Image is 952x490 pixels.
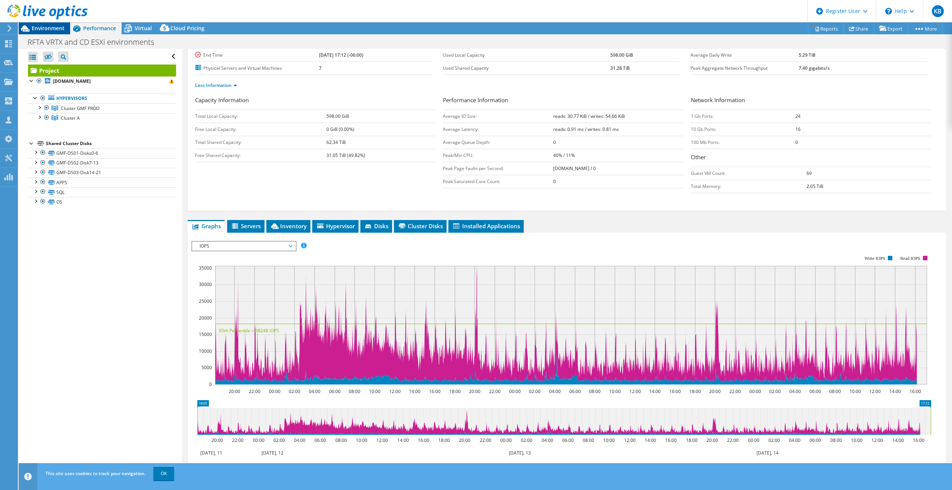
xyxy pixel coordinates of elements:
td: 10 Gb Ports: [691,123,795,136]
td: Free Shared Capacity: [195,149,326,162]
span: Graphs [191,222,221,230]
td: Guest VM Count: [691,167,807,180]
td: Total Local Capacity: [195,110,326,123]
span: Cluster GMF PROD [61,105,100,111]
a: Hypervisors [28,94,176,103]
span: Hypervisor [316,222,355,230]
span: Disks [364,222,388,230]
span: Inventory [270,222,307,230]
h3: Performance Information [443,96,683,106]
text: 14:00 [408,388,420,395]
text: 10:00 [369,388,380,395]
b: 0 [553,178,556,185]
b: 0 [553,139,556,145]
text: 20:00 [458,437,470,443]
a: Share [843,23,874,34]
text: 16:00 [417,437,429,443]
text: 06:00 [329,388,340,395]
text: 16:00 [912,437,924,443]
text: 02:00 [769,388,780,395]
text: 04:00 [541,437,553,443]
b: 598.00 GiB [610,52,633,58]
td: Average Queue Depth: [443,136,553,149]
b: 69 [807,170,812,176]
a: Cluster GMF PROD [28,103,176,113]
text: 16:00 [909,388,921,395]
text: 20000 [199,315,212,321]
b: 2.05 TiB [807,183,823,189]
text: 00:00 [509,388,520,395]
a: GMF-DS03-Disk14-21 [28,168,176,178]
svg: \n [885,8,892,15]
text: 35000 [199,265,212,271]
a: GMF-DS02-Disk7-13 [28,158,176,168]
td: Total Memory: [691,180,807,193]
text: 14:00 [397,437,408,443]
text: 04:00 [294,437,305,443]
a: Export [874,23,908,34]
text: 06:00 [562,437,573,443]
text: 08:00 [335,437,347,443]
text: Write IOPS [864,256,885,261]
b: [DATE] 17:12 (-06:00) [319,52,363,58]
b: reads: 30.77 KiB / writes: 54.66 KiB [553,113,625,119]
b: 7.40 gigabits/s [799,65,830,71]
text: 22:00 [729,388,740,395]
text: 10:00 [849,388,861,395]
text: 18:00 [686,437,697,443]
text: 12:00 [869,388,880,395]
b: [DOMAIN_NAME] / 0 [553,165,596,172]
text: 08:00 [348,388,360,395]
h1: RFTA VRTX and CD ESXi environments [24,38,166,46]
label: Average Daily Write [690,51,798,59]
span: Environment [32,25,65,32]
label: End Time [195,51,319,59]
b: 5.29 TiB [799,52,815,58]
span: Cluster A [61,115,80,121]
text: 00:00 [253,437,264,443]
text: 08:00 [830,437,842,443]
b: 0 GiB (0.00%) [326,126,354,132]
text: 12:00 [871,437,883,443]
td: Peak Page Faults per Second: [443,162,553,175]
text: 10:00 [851,437,862,443]
td: Peak/Min CPU: [443,149,553,162]
text: 22:00 [727,437,738,443]
text: 10:00 [609,388,620,395]
td: 100 Mb Ports: [691,136,795,149]
text: 14:00 [649,388,660,395]
text: 22:00 [248,388,260,395]
text: 20:00 [709,388,720,395]
text: 14:00 [889,388,901,395]
h3: Capacity Information [195,96,435,106]
b: 40% / 11% [553,152,575,158]
td: Free Local Capacity: [195,123,326,136]
text: 25000 [199,298,212,304]
text: 22:00 [479,437,491,443]
h3: Other [691,153,931,163]
td: Total Shared Capacity: [195,136,326,149]
a: Project [28,65,176,76]
td: Average Latency: [443,123,553,136]
text: 12:00 [376,437,388,443]
text: 14:00 [892,437,904,443]
text: 02:00 [520,437,532,443]
text: 04:00 [309,388,320,395]
a: GMF-DS01-Disks0-6 [28,148,176,158]
text: 16:00 [669,388,680,395]
b: [DOMAIN_NAME] [53,78,91,84]
td: 1 Gb Ports: [691,110,795,123]
text: 20:00 [211,437,223,443]
b: 31.05 TiB (49.82%) [326,152,365,158]
text: 12:00 [389,388,400,395]
text: 12:00 [624,437,635,443]
a: OK [153,467,174,480]
text: 14:00 [644,437,656,443]
b: 598.00 GiB [326,113,349,119]
text: 08:00 [589,388,600,395]
label: Used Local Capacity [443,51,610,59]
span: Servers [231,222,261,230]
text: 00:00 [748,437,759,443]
text: 18:00 [689,388,701,395]
text: 10:00 [356,437,367,443]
